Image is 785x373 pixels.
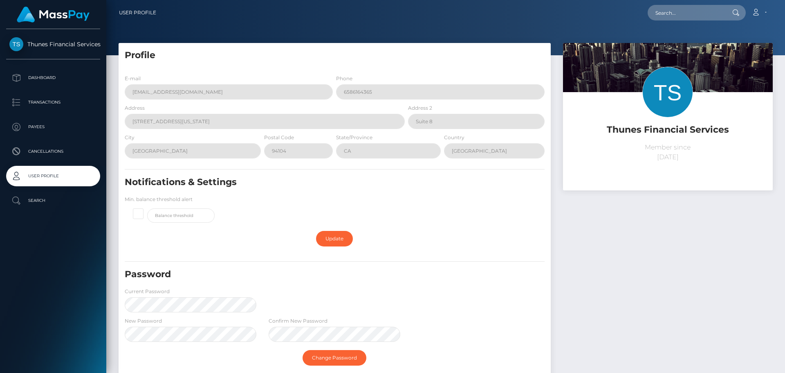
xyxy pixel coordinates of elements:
[9,121,97,133] p: Payees
[17,7,90,23] img: MassPay Logo
[6,166,100,186] a: User Profile
[9,72,97,84] p: Dashboard
[125,268,477,281] h5: Password
[9,96,97,109] p: Transactions
[6,41,100,48] span: Thunes Financial Services
[264,134,294,141] label: Postal Code
[9,37,23,51] img: Thunes Financial Services
[125,288,170,295] label: Current Password
[303,350,366,366] a: Change Password
[9,194,97,207] p: Search
[6,92,100,113] a: Transactions
[125,49,545,62] h5: Profile
[125,176,477,189] h5: Notifications & Settings
[569,142,767,162] p: Member since [DATE]
[444,134,464,141] label: Country
[9,145,97,158] p: Cancellations
[6,117,100,137] a: Payees
[119,4,156,21] a: User Profile
[9,170,97,182] p: User Profile
[6,190,100,211] a: Search
[125,196,193,203] label: Min. balance threshold alert
[408,104,432,112] label: Address 2
[563,43,773,183] img: ...
[6,141,100,162] a: Cancellations
[269,317,327,325] label: Confirm New Password
[336,75,352,82] label: Phone
[125,75,141,82] label: E-mail
[125,317,162,325] label: New Password
[6,68,100,88] a: Dashboard
[569,124,767,136] h5: Thunes Financial Services
[648,5,724,20] input: Search...
[125,134,135,141] label: City
[125,104,145,112] label: Address
[316,231,353,246] a: Update
[336,134,372,141] label: State/Province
